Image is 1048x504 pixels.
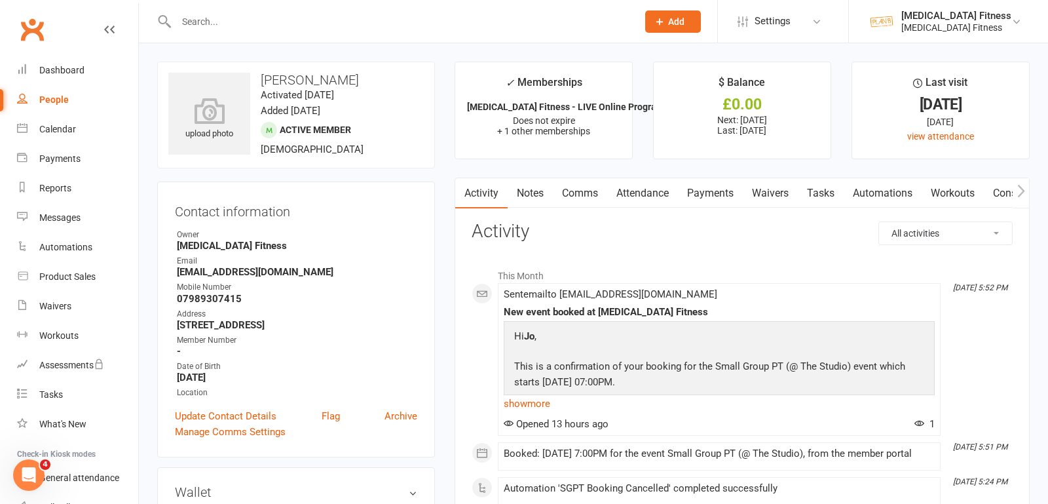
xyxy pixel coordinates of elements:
a: Messages [17,203,138,233]
span: 1 [914,418,935,430]
div: [MEDICAL_DATA] Fitness [901,22,1011,33]
strong: [MEDICAL_DATA] Fitness [177,240,417,252]
a: view attendance [907,131,974,142]
a: Assessments [17,351,138,380]
h3: Contact information [175,199,417,219]
div: $ Balance [719,74,765,98]
strong: [EMAIL_ADDRESS][DOMAIN_NAME] [177,266,417,278]
a: Waivers [17,292,138,321]
a: Reports [17,174,138,203]
div: Messages [39,212,81,223]
div: [DATE] [864,115,1017,129]
a: Product Sales [17,262,138,292]
div: General attendance [39,473,119,483]
span: Opened 13 hours ago [504,418,608,430]
a: Archive [384,408,417,424]
div: Booked: [DATE] 7:00PM for the event Small Group PT (@ The Studio), from the member portal [504,448,935,459]
a: Tasks [798,178,844,208]
a: General attendance kiosk mode [17,463,138,493]
div: Memberships [506,74,582,98]
div: Assessments [39,360,104,370]
span: Settings [755,7,791,36]
a: What's New [17,410,138,439]
a: Automations [17,233,138,262]
p: Next: [DATE] Last: [DATE] [665,115,819,136]
a: Attendance [607,178,678,208]
p: This is a confirmation of your booking for the Small Group PT (@ The Studio) event which starts [... [511,359,927,393]
strong: Jo [524,330,534,342]
div: Product Sales [39,271,96,282]
li: This Month [472,262,1013,283]
span: Active member [280,125,351,135]
div: Address [177,308,417,320]
div: Calendar [39,124,76,134]
time: Added [DATE] [261,105,320,117]
strong: [DATE] [177,372,417,383]
div: People [39,94,69,105]
div: upload photo [168,98,250,141]
span: Sent email to [EMAIL_ADDRESS][DOMAIN_NAME] [504,288,717,300]
a: Workouts [17,321,138,351]
i: [DATE] 5:52 PM [953,283,1007,292]
div: £0.00 [665,98,819,111]
a: Clubworx [16,13,48,46]
a: Tasks [17,380,138,410]
p: Hi , [511,328,927,347]
div: Waivers [39,301,71,311]
div: Member Number [177,334,417,347]
h3: Wallet [175,485,417,499]
span: Does not expire [513,115,575,126]
a: Workouts [922,178,984,208]
a: Automations [844,178,922,208]
div: Automations [39,242,92,252]
strong: 07989307415 [177,293,417,305]
div: Dashboard [39,65,84,75]
a: Notes [508,178,553,208]
div: Location [177,387,417,399]
i: [DATE] 5:24 PM [953,477,1007,486]
a: Activity [455,178,508,208]
button: Add [645,10,701,33]
span: + 1 other memberships [497,126,590,136]
i: [DATE] 5:51 PM [953,442,1007,452]
div: Owner [177,229,417,241]
div: Mobile Number [177,281,417,294]
span: Add [668,16,684,27]
a: Consent [984,178,1040,208]
a: Dashboard [17,56,138,85]
div: What's New [39,419,86,429]
h3: Activity [472,222,1013,242]
div: [DATE] [864,98,1017,111]
div: Email [177,255,417,267]
a: People [17,85,138,115]
a: Calendar [17,115,138,144]
div: Payments [39,153,81,164]
div: Date of Birth [177,360,417,373]
strong: - [177,345,417,357]
input: Search... [172,12,628,31]
a: Payments [17,144,138,174]
iframe: Intercom live chat [13,459,45,491]
a: Payments [678,178,743,208]
a: Manage Comms Settings [175,424,286,440]
span: [DEMOGRAPHIC_DATA] [261,144,364,155]
a: Comms [553,178,607,208]
strong: [STREET_ADDRESS] [177,319,417,331]
a: Waivers [743,178,798,208]
div: Last visit [913,74,967,98]
i: ✓ [506,77,514,89]
div: [MEDICAL_DATA] Fitness [901,10,1011,22]
h3: [PERSON_NAME] [168,73,424,87]
a: Update Contact Details [175,408,276,424]
strong: [MEDICAL_DATA] Fitness - LIVE Online Programme - M... [467,102,701,112]
time: Activated [DATE] [261,89,334,101]
div: Automation 'SGPT Booking Cancelled' completed successfully [504,483,935,494]
img: thumb_image1569280052.png [869,9,895,35]
div: Workouts [39,330,79,341]
span: 4 [40,459,50,470]
div: New event booked at [MEDICAL_DATA] Fitness [504,307,935,318]
div: Reports [39,183,71,193]
a: show more [504,395,935,413]
a: Flag [322,408,340,424]
div: Tasks [39,389,63,400]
